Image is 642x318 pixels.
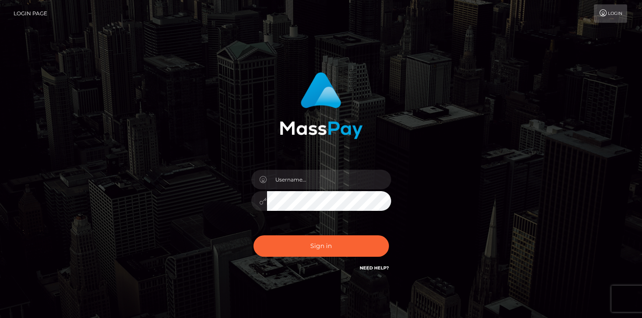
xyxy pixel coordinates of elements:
img: MassPay Login [280,72,363,139]
a: Login Page [14,4,47,23]
input: Username... [267,170,391,189]
a: Need Help? [360,265,389,271]
button: Sign in [253,235,389,257]
a: Login [594,4,627,23]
